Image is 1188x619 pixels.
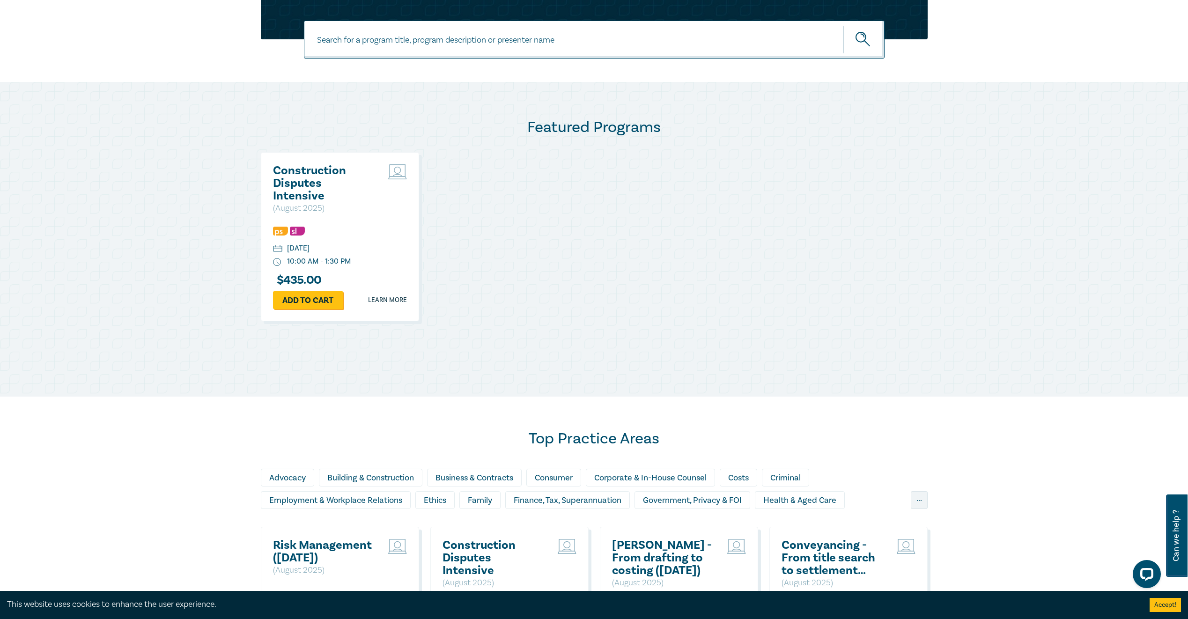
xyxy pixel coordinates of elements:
input: Search for a program title, program description or presenter name [304,21,885,59]
div: This website uses cookies to enhance the user experience. [7,598,1136,611]
div: Building & Construction [319,469,422,486]
p: ( August 2025 ) [612,577,713,589]
a: Add to cart [273,291,343,309]
div: Ethics [415,491,455,509]
div: [DATE] [287,243,310,254]
img: watch [273,258,281,266]
div: Litigation & Dispute Resolution [480,514,611,531]
div: Advocacy [261,469,314,486]
div: Health & Aged Care [755,491,845,509]
div: ... [911,491,928,509]
div: Business & Contracts [427,469,522,486]
div: Criminal [762,469,809,486]
h2: Top Practice Areas [261,429,928,448]
h3: $ 435.00 [273,274,322,287]
img: Professional Skills [273,227,288,236]
img: Live Stream [388,164,407,179]
button: Accept cookies [1150,598,1181,612]
div: Insolvency & Restructuring [261,514,376,531]
a: Learn more [368,295,407,305]
div: Migration [615,514,668,531]
h2: Featured Programs [261,118,928,137]
img: Live Stream [388,539,407,554]
img: Substantive Law [290,227,305,236]
p: ( August 2025 ) [782,577,882,589]
p: ( August 2025 ) [273,564,374,576]
img: Live Stream [558,539,576,554]
span: Can we help ? [1172,500,1181,571]
p: ( August 2025 ) [443,577,543,589]
a: Construction Disputes Intensive [443,539,543,577]
div: Family [459,491,501,509]
a: Conveyancing - From title search to settlement ([DATE]) [782,539,882,577]
div: Costs [720,469,757,486]
p: ( August 2025 ) [273,202,374,214]
img: calendar [273,245,282,253]
div: Government, Privacy & FOI [635,491,750,509]
div: Corporate & In-House Counsel [586,469,715,486]
iframe: LiveChat chat widget [1125,556,1165,596]
a: [PERSON_NAME] - From drafting to costing ([DATE]) [612,539,713,577]
img: Live Stream [727,539,746,554]
a: Construction Disputes Intensive [273,164,374,202]
div: Employment & Workplace Relations [261,491,411,509]
div: Finance, Tax, Superannuation [505,491,630,509]
a: Risk Management ([DATE]) [273,539,374,564]
img: Live Stream [897,539,915,554]
div: Intellectual Property [381,514,475,531]
div: 10:00 AM - 1:30 PM [287,256,351,267]
div: Consumer [526,469,581,486]
div: Personal Injury & Medico-Legal [672,514,804,531]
